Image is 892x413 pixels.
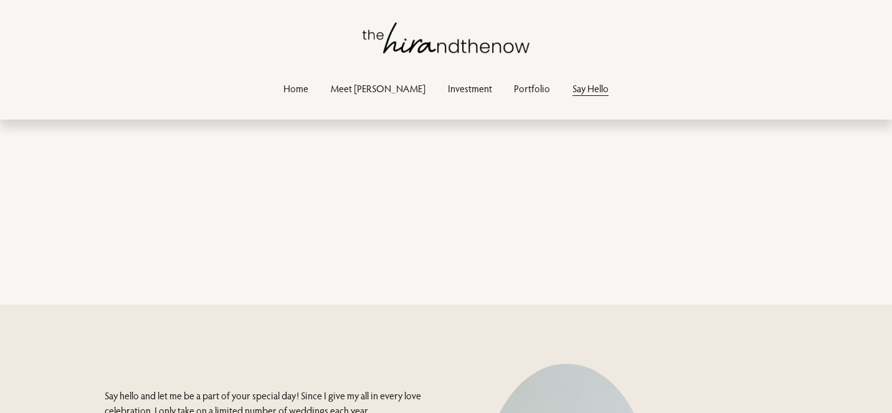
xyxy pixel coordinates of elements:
a: Home [283,80,308,97]
a: Investment [448,80,492,97]
a: Portfolio [514,80,550,97]
h2: Let me tell your story . [70,112,374,177]
a: Meet [PERSON_NAME] [331,80,425,97]
span: your way [70,110,376,178]
img: thehirandthenow [363,22,529,54]
span: , [313,110,318,145]
a: Say Hello [572,80,609,97]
